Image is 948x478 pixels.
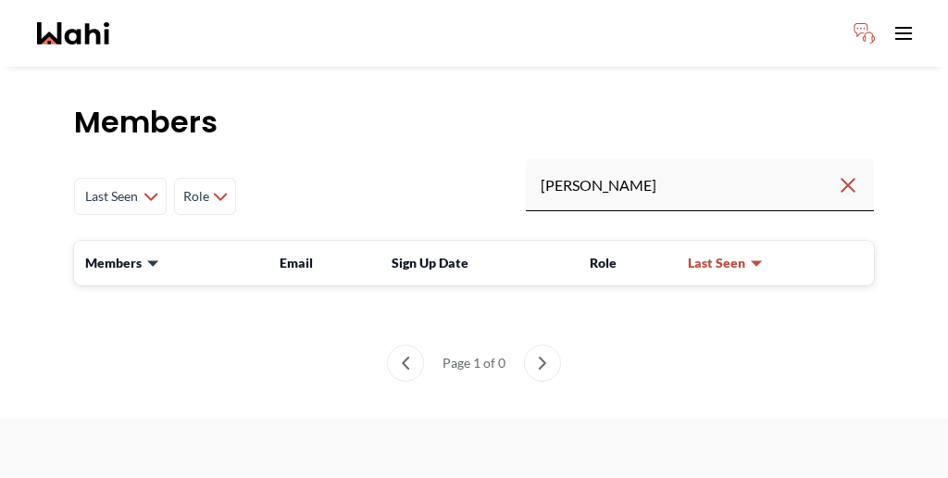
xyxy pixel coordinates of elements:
span: Last Seen [82,180,140,213]
span: Email [280,255,313,270]
button: next page [524,345,561,382]
input: Search input [541,169,837,202]
span: Last Seen [688,254,745,272]
button: Members [85,254,160,272]
span: Sign Up Date [392,255,468,270]
span: Role [182,180,209,213]
span: Members [85,254,142,272]
h1: Members [74,104,874,141]
button: previous page [387,345,424,382]
button: Clear search [837,169,859,202]
span: Role [590,255,617,270]
button: Last Seen [688,254,764,272]
a: Wahi homepage [37,22,109,44]
div: Page 1 of 0 [435,345,513,382]
nav: Members List pagination [74,345,874,382]
button: Toggle open navigation menu [885,15,922,52]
